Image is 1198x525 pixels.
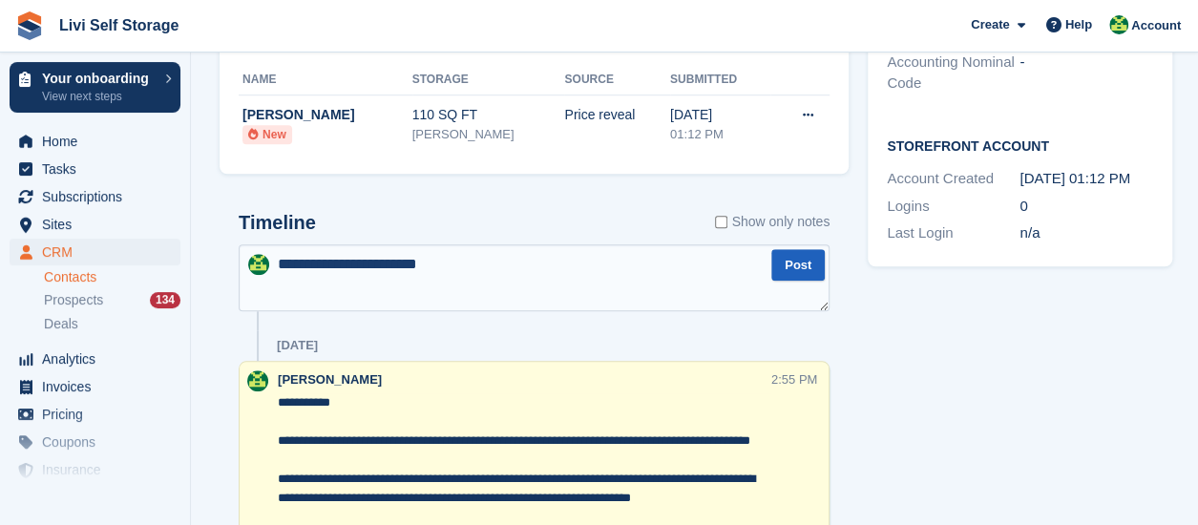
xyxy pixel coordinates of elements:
[715,212,727,232] input: Show only notes
[10,128,180,155] a: menu
[1065,15,1092,34] span: Help
[1019,168,1152,190] div: [DATE] 01:12 PM
[971,15,1009,34] span: Create
[1019,52,1152,94] div: -
[10,239,180,265] a: menu
[42,401,157,428] span: Pricing
[771,370,817,388] div: 2:55 PM
[887,52,1019,94] div: Accounting Nominal Code
[42,373,157,400] span: Invoices
[412,105,565,125] div: 110 SQ FT
[412,65,565,95] th: Storage
[10,429,180,455] a: menu
[44,315,78,333] span: Deals
[1019,196,1152,218] div: 0
[42,156,157,182] span: Tasks
[42,429,157,455] span: Coupons
[242,105,412,125] div: [PERSON_NAME]
[670,105,770,125] div: [DATE]
[887,136,1152,155] h2: Storefront Account
[887,168,1019,190] div: Account Created
[239,212,316,234] h2: Timeline
[887,196,1019,218] div: Logins
[42,346,157,372] span: Analytics
[1019,222,1152,244] div: n/a
[10,346,180,372] a: menu
[10,401,180,428] a: menu
[150,292,180,308] div: 134
[10,373,180,400] a: menu
[1109,15,1128,34] img: Alex Handyside
[715,212,830,232] label: Show only notes
[42,128,157,155] span: Home
[247,370,268,391] img: Alex Handyside
[278,372,382,387] span: [PERSON_NAME]
[670,65,770,95] th: Submitted
[277,338,318,353] div: [DATE]
[242,125,292,144] li: New
[42,211,157,238] span: Sites
[44,290,180,310] a: Prospects 134
[670,125,770,144] div: 01:12 PM
[15,11,44,40] img: stora-icon-8386f47178a22dfd0bd8f6a31ec36ba5ce8667c1dd55bd0f319d3a0aa187defe.svg
[10,456,180,483] a: menu
[248,254,269,275] img: Alex Handyside
[42,88,156,105] p: View next steps
[10,183,180,210] a: menu
[42,239,157,265] span: CRM
[10,62,180,113] a: Your onboarding View next steps
[52,10,186,41] a: Livi Self Storage
[239,65,412,95] th: Name
[42,456,157,483] span: Insurance
[42,72,156,85] p: Your onboarding
[44,291,103,309] span: Prospects
[10,211,180,238] a: menu
[564,105,670,125] div: Price reveal
[564,65,670,95] th: Source
[44,314,180,334] a: Deals
[10,156,180,182] a: menu
[44,268,180,286] a: Contacts
[42,183,157,210] span: Subscriptions
[771,249,825,281] button: Post
[1131,16,1181,35] span: Account
[887,222,1019,244] div: Last Login
[412,125,565,144] div: [PERSON_NAME]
